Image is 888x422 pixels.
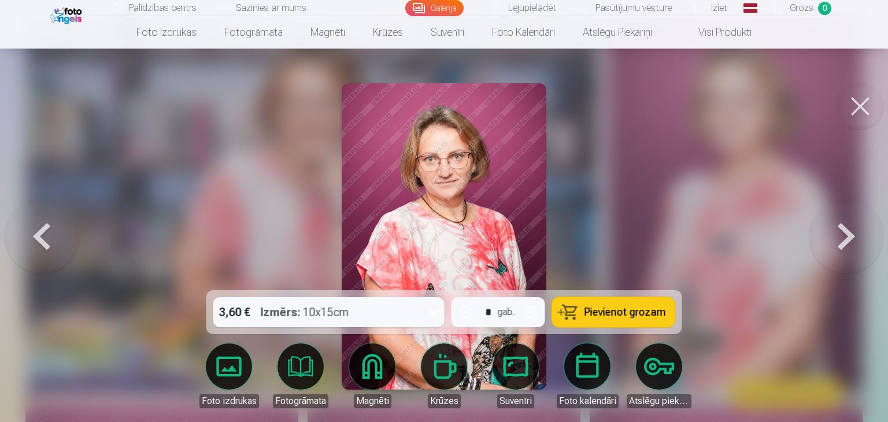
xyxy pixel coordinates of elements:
[478,16,569,49] a: Foto kalendāri
[552,297,675,327] button: Pievienot grozam
[50,5,85,24] img: /fa1
[412,343,476,408] a: Krūzes
[417,16,478,49] a: Suvenīri
[627,394,691,408] div: Atslēgu piekariņi
[557,394,619,408] div: Foto kalendāri
[790,1,813,15] span: Grozs
[197,343,261,408] a: Foto izdrukas
[261,304,301,320] strong: Izmērs :
[268,343,333,408] a: Fotogrāmata
[428,394,461,408] div: Krūzes
[123,16,210,49] a: Foto izdrukas
[297,16,359,49] a: Magnēti
[498,305,515,319] div: gab.
[340,343,405,408] a: Magnēti
[213,297,256,327] div: 3,60 €
[555,343,620,408] a: Foto kalendāri
[359,16,417,49] a: Krūzes
[818,2,831,15] span: 0
[199,394,259,408] div: Foto izdrukas
[666,16,765,49] a: Visi produkti
[261,297,349,327] div: 10x15cm
[627,343,691,408] a: Atslēgu piekariņi
[354,394,391,408] div: Magnēti
[273,394,328,408] div: Fotogrāmata
[497,394,534,408] div: Suvenīri
[210,16,297,49] a: Fotogrāmata
[483,343,548,408] a: Suvenīri
[584,307,666,317] span: Pievienot grozam
[569,16,666,49] a: Atslēgu piekariņi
